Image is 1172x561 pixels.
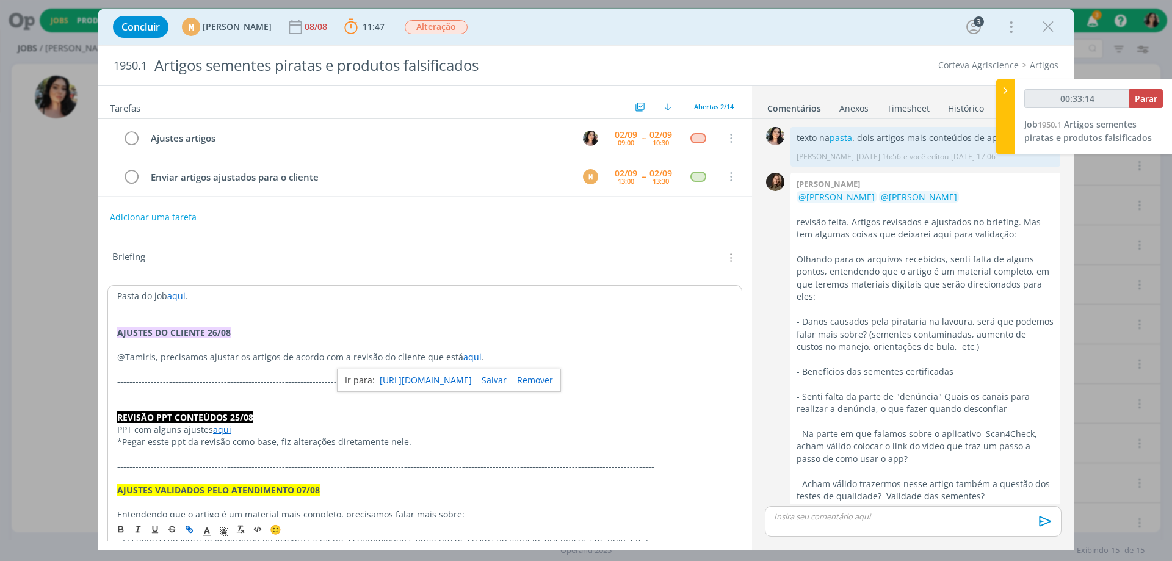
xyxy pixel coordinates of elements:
[380,372,472,388] a: [URL][DOMAIN_NAME]
[117,351,733,363] p: @Tamiris, precisamos ajustar os artigos de acordo com a revisão do cliente que está .
[110,100,140,114] span: Tarefas
[642,134,645,142] span: --
[1129,89,1163,108] button: Parar
[203,23,272,31] span: [PERSON_NAME]
[1038,119,1062,130] span: 1950.1
[951,151,996,162] span: [DATE] 17:06
[664,103,671,110] img: arrow-down.svg
[797,316,1054,353] p: - Danos causados pela pirataria na lavoura, será que podemos falar mais sobre? (sementes contamin...
[1030,59,1058,71] a: Artigos
[117,375,733,388] p: -------------------------------------------------------------------------------------------------...
[653,139,669,146] div: 10:30
[145,131,571,146] div: Ajustes artigos
[797,478,1054,503] p: - Acham válido trazermos nesse artigo também a questão dos testes de qualidade? Validade das seme...
[947,97,985,115] a: Histórico
[198,523,215,537] span: Cor do Texto
[583,131,598,146] img: T
[649,131,672,139] div: 02/09
[305,23,330,31] div: 08/08
[405,20,468,34] span: Alteração
[341,17,388,37] button: 11:47
[145,170,571,185] div: Enviar artigos ajustados para o cliente
[117,509,733,521] p: Entendendo que o artigo é um material mais completo, precisamos falar mais sobre:
[1135,93,1157,104] span: Parar
[615,169,637,178] div: 02/09
[797,151,854,162] p: [PERSON_NAME]
[363,21,385,32] span: 11:47
[938,59,1019,71] a: Corteva Agriscience
[213,424,231,435] a: aqui
[270,524,281,536] span: 🙂
[117,424,733,436] p: PPT com alguns ajustes
[583,169,598,184] div: M
[618,139,634,146] div: 09:00
[653,178,669,184] div: 13:30
[797,391,1054,416] p: - Senti falta da parte de "denúncia" Quais os canais para realizar a denúncia, o que fazer quando...
[581,167,599,186] button: M
[117,411,253,423] strong: REVISÃO PPT CONTEÚDOS 25/08
[649,169,672,178] div: 02/09
[113,16,168,38] button: Concluir
[615,131,637,139] div: 02/09
[182,18,272,36] button: M[PERSON_NAME]
[839,103,869,115] div: Anexos
[798,191,875,203] span: @[PERSON_NAME]
[881,191,957,203] span: @[PERSON_NAME]
[886,97,930,115] a: Timesheet
[974,16,984,27] div: 3
[167,290,186,302] a: aqui
[109,206,197,228] button: Adicionar uma tarefa
[581,129,599,147] button: T
[618,178,634,184] div: 13:00
[797,132,1054,144] p: texto na . dois artigos mais conteúdos de apoio
[267,523,284,537] button: 🙂
[694,102,734,111] span: Abertas 2/14
[150,51,660,81] div: Artigos sementes piratas e produtos falsificados
[797,178,860,189] b: [PERSON_NAME]
[767,97,822,115] a: Comentários
[903,151,949,162] span: e você editou
[112,250,145,266] span: Briefing
[117,436,733,448] p: *Pegar esste ppt da revisão como base, fiz alterações diretamente nele.
[766,173,784,191] img: J
[1024,118,1152,143] a: Job1950.1Artigos sementes piratas e produtos falsificados
[797,366,1054,378] p: - Benefícios das sementes certificadas
[114,59,147,73] span: 1950.1
[797,428,1054,465] p: - Na parte em que falamos sobre o aplicativo Scan4Check, acham válido colocar o link do vídeo que...
[182,18,200,36] div: M
[121,22,160,32] span: Concluir
[1024,118,1152,143] span: Artigos sementes piratas e produtos falsificados
[117,484,320,496] strong: AJUSTES VALIDADOS PELO ATENDIMENTO 07/08
[117,460,733,472] p: -------------------------------------------------------------------------------------------------...
[215,523,233,537] span: Cor de Fundo
[964,17,983,37] button: 3
[642,172,645,181] span: --
[117,290,733,302] p: Pasta do job .
[117,327,231,338] strong: AJUSTES DO CLIENTE 26/08
[404,20,468,35] button: Alteração
[797,253,1054,303] p: Olhando para os arquivos recebidos, senti falta de alguns pontos, entendendo que o artigo é um ma...
[98,9,1074,550] div: dialog
[766,127,784,145] img: T
[830,132,852,143] a: pasta
[797,216,1054,241] p: revisão feita. Artigos revisados e ajustados no briefing. Mas tem algumas coisas que deixarei aqu...
[856,151,901,162] span: [DATE] 16:56
[463,351,482,363] a: aqui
